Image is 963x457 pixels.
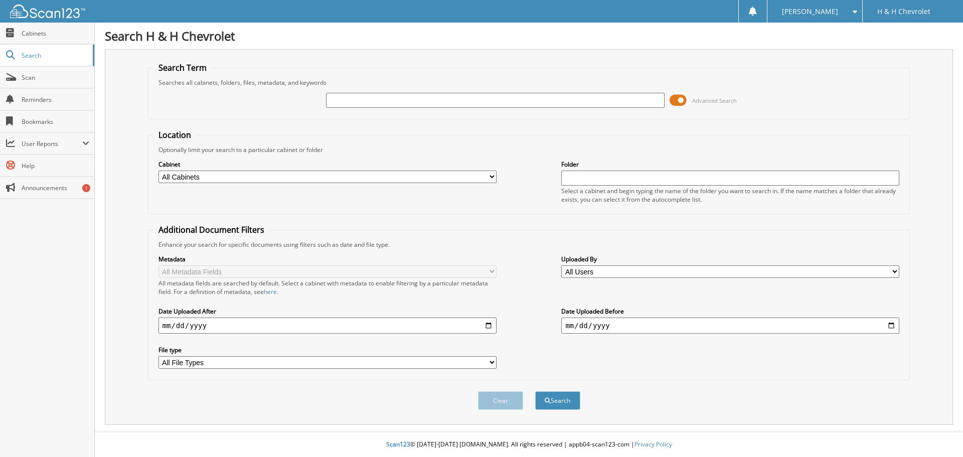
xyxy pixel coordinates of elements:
legend: Additional Document Filters [153,224,269,235]
label: Uploaded By [561,255,899,263]
div: All metadata fields are searched by default. Select a cabinet with metadata to enable filtering b... [158,279,497,296]
div: Enhance your search for specific documents using filters such as date and file type. [153,240,905,249]
img: scan123-logo-white.svg [10,5,85,18]
span: Bookmarks [22,117,89,126]
button: Search [535,391,580,410]
div: Select a cabinet and begin typing the name of the folder you want to search in. If the name match... [561,187,899,204]
label: Metadata [158,255,497,263]
div: Optionally limit your search to a particular cabinet or folder [153,145,905,154]
div: © [DATE]-[DATE] [DOMAIN_NAME]. All rights reserved | appb04-scan123-com | [95,432,963,457]
button: Clear [478,391,523,410]
h1: Search H & H Chevrolet [105,28,953,44]
span: Search [22,51,88,60]
legend: Search Term [153,62,212,73]
span: H & H Chevrolet [877,9,930,15]
label: Folder [561,160,899,169]
span: User Reports [22,139,82,148]
a: here [264,287,277,296]
span: Scan123 [386,440,410,448]
span: Scan [22,73,89,82]
label: Date Uploaded Before [561,307,899,316]
a: Privacy Policy [634,440,672,448]
label: Date Uploaded After [158,307,497,316]
span: Cabinets [22,29,89,38]
label: Cabinet [158,160,497,169]
input: end [561,318,899,334]
span: Help [22,162,89,170]
div: 1 [82,184,90,192]
span: Reminders [22,95,89,104]
span: Announcements [22,184,89,192]
span: [PERSON_NAME] [782,9,838,15]
legend: Location [153,129,196,140]
span: Advanced Search [692,97,737,104]
label: File type [158,346,497,354]
div: Searches all cabinets, folders, files, metadata, and keywords [153,78,905,87]
input: start [158,318,497,334]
